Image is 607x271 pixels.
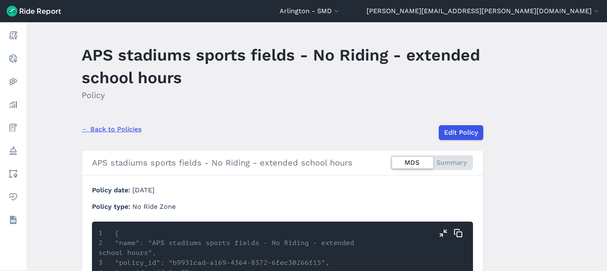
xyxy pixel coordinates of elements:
[99,258,375,268] li: "policy_id": "b9931cad-a169-4364-8372-6fec30266f15",
[6,51,21,66] a: Realtime
[6,28,21,43] a: Report
[132,203,176,210] span: No Ride Zone
[99,238,375,258] li: "name": "APS stadiums sports fields - No Riding - extended school hours",
[132,186,155,194] span: [DATE]
[6,120,21,135] a: Fees
[6,166,21,181] a: Areas
[439,125,483,140] a: Edit Policy
[82,44,483,89] h1: APS stadiums sports fields - No Riding - extended school hours
[99,228,375,238] li: {
[82,89,483,101] h2: Policy
[82,124,141,134] a: ← Back to Policies
[7,6,61,16] img: Ride Report
[367,6,600,16] button: [PERSON_NAME][EMAIL_ADDRESS][PERSON_NAME][DOMAIN_NAME]
[6,189,21,204] a: Health
[280,6,341,16] button: Arlington - SMD
[92,186,132,194] span: Policy date
[6,143,21,158] a: Policy
[92,157,353,169] h2: APS stadiums sports fields - No Riding - extended school hours
[92,203,132,210] span: Policy type
[6,97,21,112] a: Analyze
[6,74,21,89] a: Heatmaps
[6,213,21,227] a: Datasets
